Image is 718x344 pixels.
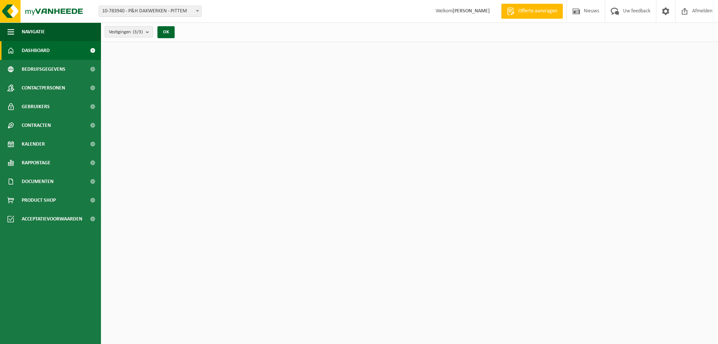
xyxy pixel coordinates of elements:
[133,30,143,34] count: (3/3)
[22,116,51,135] span: Contracten
[22,135,45,153] span: Kalender
[22,191,56,210] span: Product Shop
[22,41,50,60] span: Dashboard
[99,6,201,16] span: 10-783940 - P&H DAKWERKEN - PITTEM
[105,26,153,37] button: Vestigingen(3/3)
[452,8,490,14] strong: [PERSON_NAME]
[22,97,50,116] span: Gebruikers
[109,27,143,38] span: Vestigingen
[157,26,175,38] button: OK
[501,4,563,19] a: Offerte aanvragen
[22,79,65,97] span: Contactpersonen
[22,60,65,79] span: Bedrijfsgegevens
[99,6,202,17] span: 10-783940 - P&H DAKWERKEN - PITTEM
[22,210,82,228] span: Acceptatievoorwaarden
[22,153,50,172] span: Rapportage
[516,7,559,15] span: Offerte aanvragen
[22,172,53,191] span: Documenten
[22,22,45,41] span: Navigatie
